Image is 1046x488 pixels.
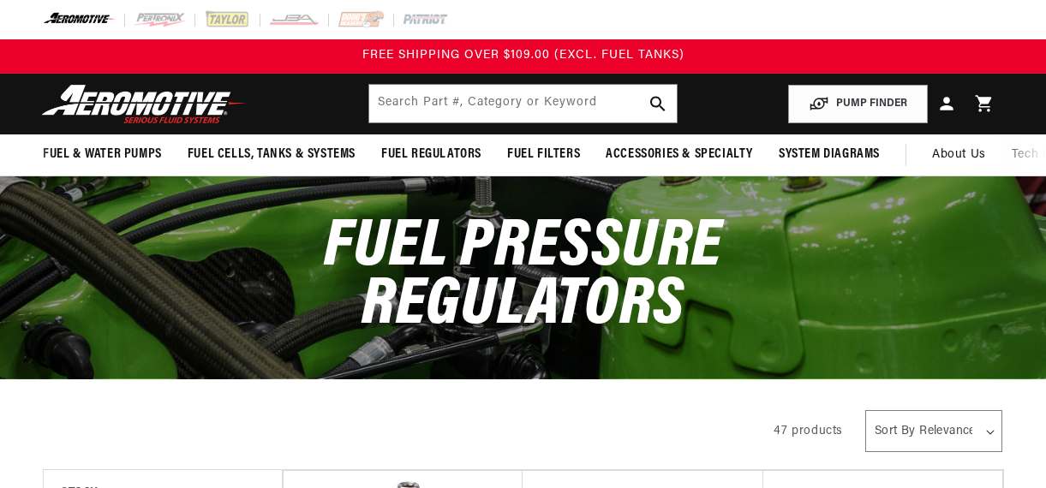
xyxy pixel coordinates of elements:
span: Fuel Pressure Regulators [324,214,722,340]
span: Fuel Cells, Tanks & Systems [188,146,356,164]
summary: Accessories & Specialty [593,134,766,175]
summary: Fuel Regulators [368,134,494,175]
summary: Fuel Filters [494,134,593,175]
button: PUMP FINDER [788,85,928,123]
summary: Fuel Cells, Tanks & Systems [175,134,368,175]
span: System Diagrams [779,146,880,164]
img: Aeromotive [37,84,251,124]
button: search button [639,85,677,122]
input: Search by Part Number, Category or Keyword [369,85,676,122]
a: About Us [919,134,999,176]
span: 47 products [774,425,843,437]
summary: Fuel & Water Pumps [30,134,175,175]
span: Accessories & Specialty [606,146,753,164]
span: Fuel Regulators [381,146,481,164]
span: About Us [932,148,986,161]
span: Fuel & Water Pumps [43,146,162,164]
span: Fuel Filters [507,146,580,164]
summary: System Diagrams [766,134,893,175]
span: FREE SHIPPING OVER $109.00 (EXCL. FUEL TANKS) [362,49,684,62]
